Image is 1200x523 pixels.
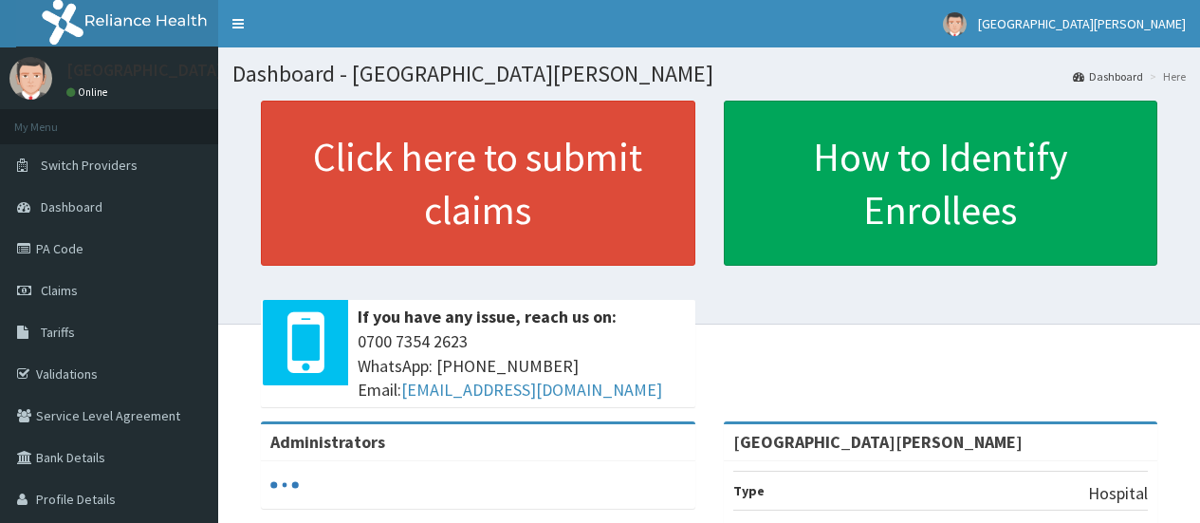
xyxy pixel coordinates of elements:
p: Hospital [1088,481,1148,506]
li: Here [1145,68,1186,84]
h1: Dashboard - [GEOGRAPHIC_DATA][PERSON_NAME] [232,62,1186,86]
b: If you have any issue, reach us on: [358,306,617,327]
span: Dashboard [41,198,102,215]
a: Dashboard [1073,68,1143,84]
p: [GEOGRAPHIC_DATA][PERSON_NAME] [66,62,347,79]
span: Tariffs [41,324,75,341]
img: User Image [943,12,967,36]
span: [GEOGRAPHIC_DATA][PERSON_NAME] [978,15,1186,32]
a: Online [66,85,112,99]
strong: [GEOGRAPHIC_DATA][PERSON_NAME] [733,431,1023,453]
a: [EMAIL_ADDRESS][DOMAIN_NAME] [401,379,662,401]
b: Administrators [270,431,385,453]
span: Claims [41,282,78,299]
img: User Image [9,57,52,100]
svg: audio-loading [270,471,299,499]
span: 0700 7354 2623 WhatsApp: [PHONE_NUMBER] Email: [358,329,686,402]
span: Switch Providers [41,157,138,174]
a: Click here to submit claims [261,101,695,266]
a: How to Identify Enrollees [724,101,1158,266]
b: Type [733,482,765,499]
